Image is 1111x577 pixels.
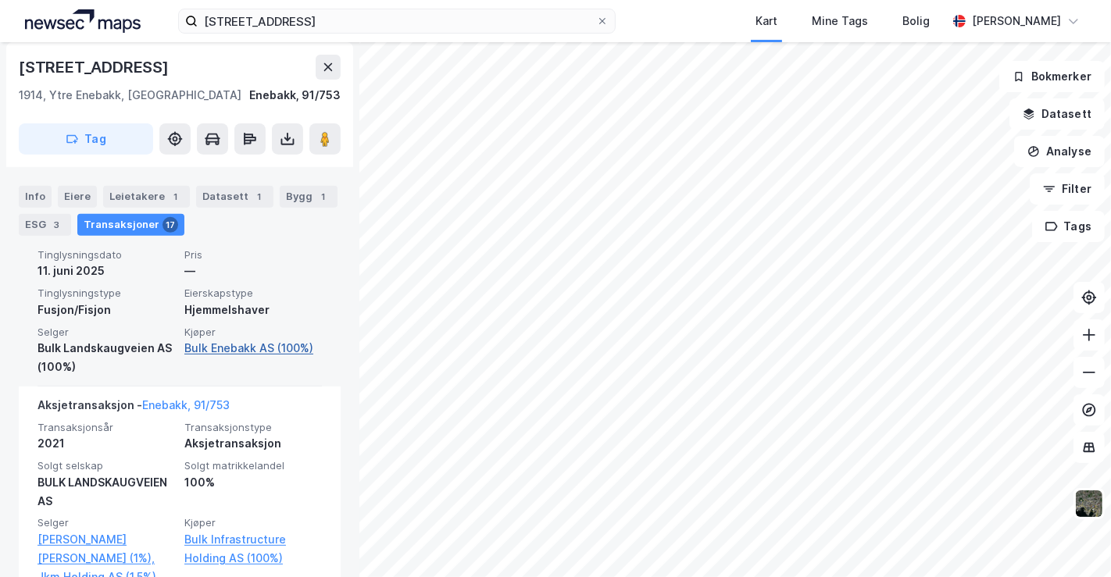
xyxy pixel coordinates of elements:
[184,326,322,339] span: Kjøper
[1030,173,1105,205] button: Filter
[38,530,175,568] a: [PERSON_NAME] [PERSON_NAME] (1%),
[756,12,777,30] div: Kart
[38,516,175,529] span: Selger
[184,459,322,472] span: Solgt matrikkelandel
[972,12,1061,30] div: [PERSON_NAME]
[184,248,322,262] span: Pris
[316,189,331,205] div: 1
[19,55,172,80] div: [STREET_ADDRESS]
[49,217,65,233] div: 3
[184,339,322,358] a: Bulk Enebakk AS (100%)
[19,86,241,105] div: 1914, Ytre Enebakk, [GEOGRAPHIC_DATA]
[19,123,153,155] button: Tag
[163,217,178,233] div: 17
[1033,502,1111,577] iframe: Chat Widget
[184,530,322,568] a: Bulk Infrastructure Holding AS (100%)
[103,186,190,208] div: Leietakere
[184,421,322,434] span: Transaksjonstype
[249,86,341,105] div: Enebakk, 91/753
[38,434,175,453] div: 2021
[184,434,322,453] div: Aksjetransaksjon
[196,186,273,208] div: Datasett
[38,326,175,339] span: Selger
[1009,98,1105,130] button: Datasett
[38,301,175,319] div: Fusjon/Fisjon
[38,421,175,434] span: Transaksjonsår
[142,398,230,411] a: Enebakk, 91/753
[812,12,868,30] div: Mine Tags
[184,516,322,529] span: Kjøper
[38,396,230,421] div: Aksjetransaksjon -
[902,12,930,30] div: Bolig
[1074,489,1104,518] img: 9k=
[19,186,52,208] div: Info
[38,459,175,472] span: Solgt selskap
[1014,136,1105,167] button: Analyse
[184,262,322,280] div: —
[77,214,184,236] div: Transaksjoner
[38,473,175,511] div: BULK LANDSKAUGVEIEN AS
[38,262,175,280] div: 11. juni 2025
[198,9,596,33] input: Søk på adresse, matrikkel, gårdeiere, leietakere eller personer
[38,339,175,376] div: Bulk Landskaugveien AS (100%)
[252,189,267,205] div: 1
[168,189,184,205] div: 1
[184,287,322,300] span: Eierskapstype
[1032,211,1105,242] button: Tags
[38,248,175,262] span: Tinglysningsdato
[999,61,1105,92] button: Bokmerker
[58,186,97,208] div: Eiere
[25,9,141,33] img: logo.a4113a55bc3d86da70a041830d287a7e.svg
[280,186,338,208] div: Bygg
[184,301,322,319] div: Hjemmelshaver
[19,214,71,236] div: ESG
[184,473,322,492] div: 100%
[38,287,175,300] span: Tinglysningstype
